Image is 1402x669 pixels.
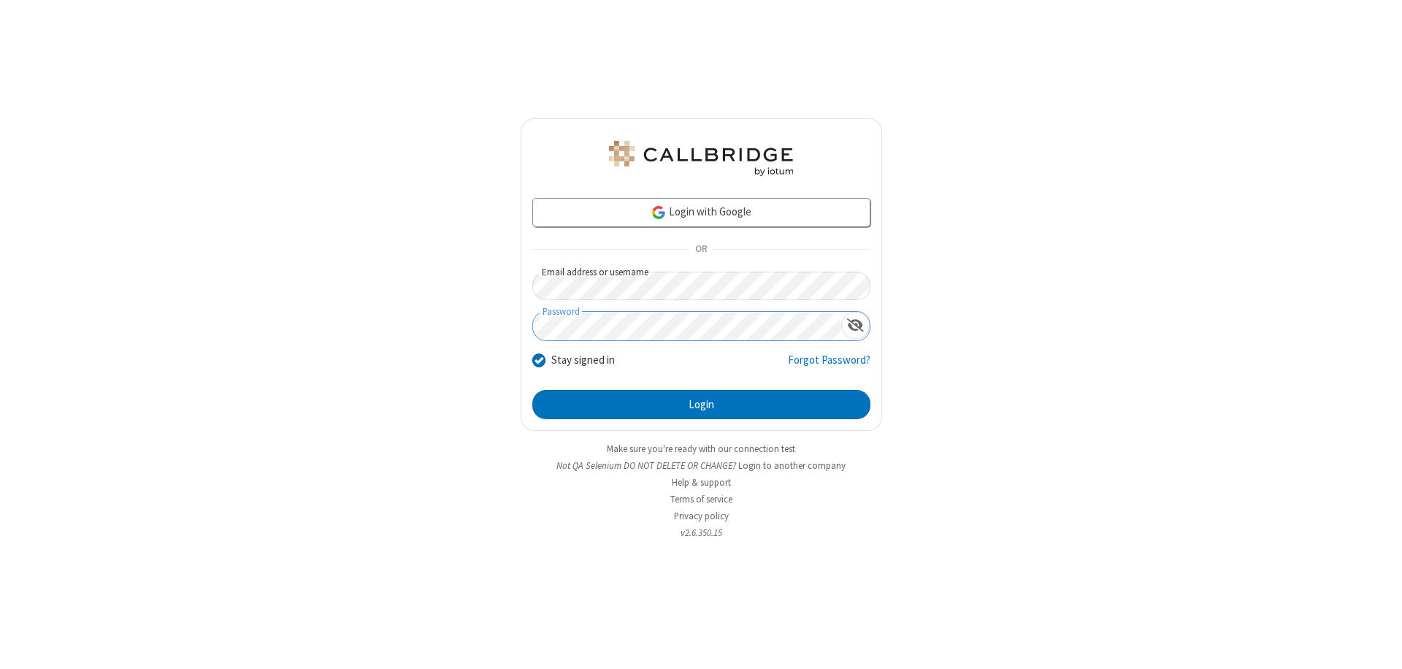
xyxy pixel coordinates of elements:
label: Stay signed in [551,352,615,369]
li: v2.6.350.15 [521,526,882,540]
a: Forgot Password? [788,352,870,380]
span: OR [689,240,713,260]
a: Make sure you're ready with our connection test [607,443,795,455]
a: Help & support [672,476,731,489]
li: Not QA Selenium DO NOT DELETE OR CHANGE? [521,459,882,473]
div: Show password [841,312,870,339]
img: google-icon.png [651,204,667,221]
input: Password [533,312,841,340]
a: Privacy policy [674,510,729,522]
a: Login with Google [532,198,870,227]
input: Email address or username [532,272,870,300]
img: QA Selenium DO NOT DELETE OR CHANGE [606,141,796,176]
a: Terms of service [670,493,732,505]
button: Login [532,390,870,419]
button: Login to another company [738,459,846,473]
